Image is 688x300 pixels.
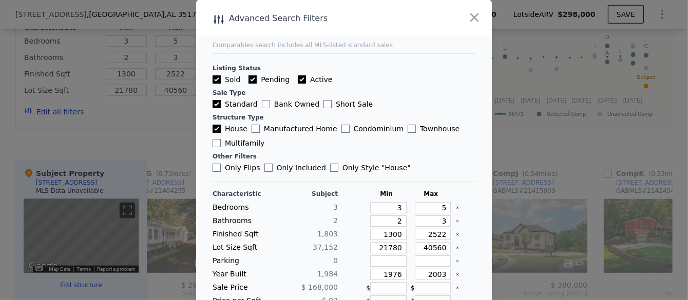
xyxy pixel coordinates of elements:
[301,283,338,291] span: $ 168,000
[323,100,332,108] input: Short Sale
[213,190,273,198] div: Characteristic
[213,269,273,280] div: Year Built
[213,41,475,49] div: Comparables search includes all MLS-listed standard sales
[213,202,273,213] div: Bedrooms
[213,89,475,97] div: Sale Type
[317,230,338,238] span: 1,803
[455,206,460,210] button: Clear
[213,242,273,253] div: Lot Size Sqft
[408,124,460,134] label: Townhouse
[333,256,338,265] span: 0
[455,232,460,236] button: Clear
[341,125,350,133] input: Condominium
[252,125,260,133] input: Manufactured Home
[330,163,411,173] label: Only Style " House "
[213,74,240,85] label: Sold
[213,163,260,173] label: Only Flips
[455,246,460,250] button: Clear
[213,282,273,293] div: Sale Price
[455,219,460,223] button: Clear
[264,164,273,172] input: Only Included
[213,75,221,84] input: Sold
[213,139,221,147] input: Multifamily
[323,99,373,109] label: Short Sale
[213,99,258,109] label: Standard
[317,270,338,278] span: 1,984
[366,190,407,198] div: Min
[408,125,416,133] input: Townhouse
[249,75,257,84] input: Pending
[455,272,460,276] button: Clear
[196,11,433,26] div: Advanced Search Filters
[213,64,475,72] div: Listing Status
[213,113,475,122] div: Structure Type
[249,74,290,85] label: Pending
[213,100,221,108] input: Standard
[313,243,338,251] span: 37,152
[213,229,273,240] div: Finished Sqft
[213,152,475,161] div: Other Filters
[213,125,221,133] input: House
[333,216,338,225] span: 2
[213,124,247,134] label: House
[298,74,332,85] label: Active
[455,286,460,290] button: Clear
[333,203,338,211] span: 3
[455,259,460,263] button: Clear
[252,124,337,134] label: Manufactured Home
[213,138,264,148] label: Multifamily
[277,190,338,198] div: Subject
[411,282,451,293] div: $
[213,255,273,267] div: Parking
[213,215,273,227] div: Bathrooms
[366,282,407,293] div: $
[298,75,306,84] input: Active
[330,164,338,172] input: Only Style "House"
[411,190,451,198] div: Max
[341,124,404,134] label: Condominium
[262,100,270,108] input: Bank Owned
[262,99,319,109] label: Bank Owned
[264,163,326,173] label: Only Included
[213,164,221,172] input: Only Flips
